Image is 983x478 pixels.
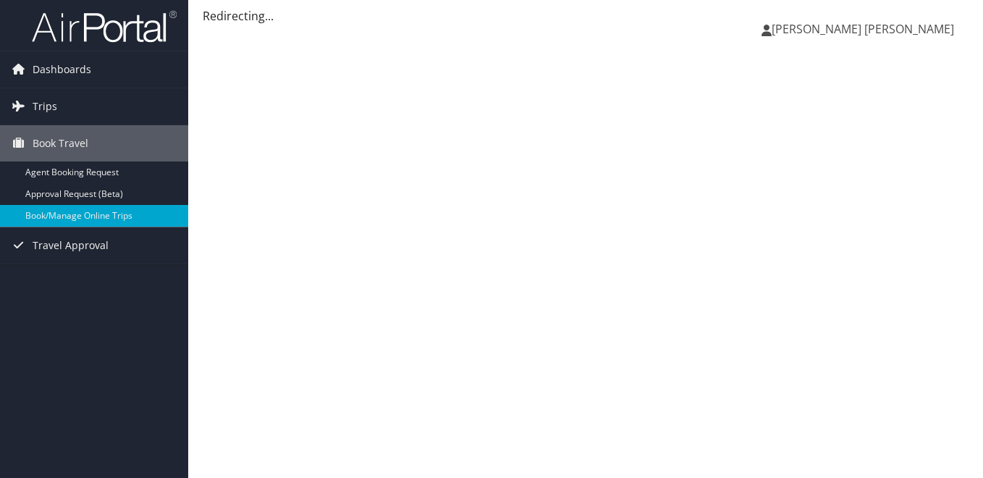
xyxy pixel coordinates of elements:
img: airportal-logo.png [32,9,177,43]
span: Travel Approval [33,227,109,264]
span: Book Travel [33,125,88,162]
span: Dashboards [33,51,91,88]
div: Redirecting... [203,7,969,25]
a: [PERSON_NAME] [PERSON_NAME] [761,7,969,51]
span: Trips [33,88,57,125]
span: [PERSON_NAME] [PERSON_NAME] [772,21,954,37]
